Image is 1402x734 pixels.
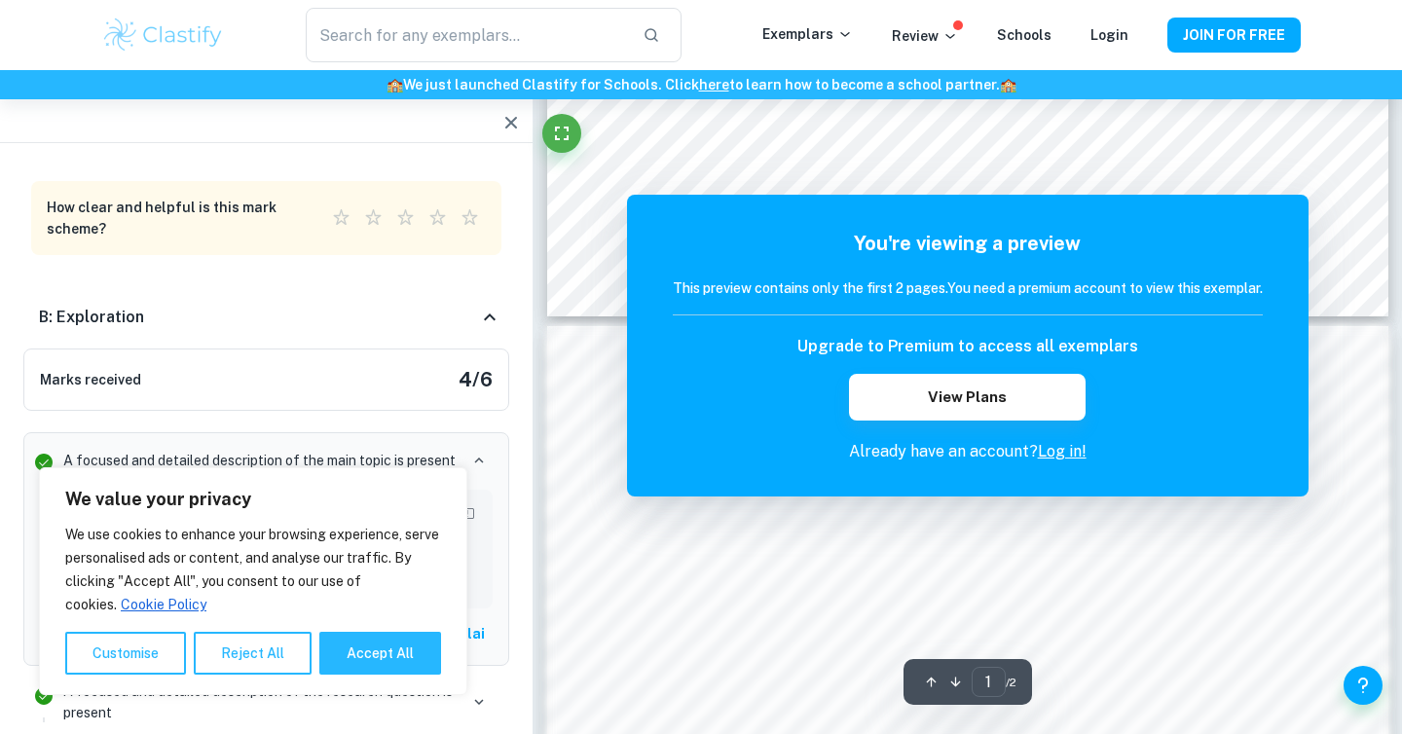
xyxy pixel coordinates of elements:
span: 🏫 [387,77,403,92]
button: Report mistake/confusion [454,501,481,529]
span: / 2 [1006,674,1016,691]
img: Clastify logo [101,16,225,55]
span: 🏫 [1000,77,1016,92]
a: Cookie Policy [120,596,207,613]
button: Help and Feedback [1344,666,1383,705]
svg: Correct [32,451,55,474]
button: Customise [65,632,186,675]
button: View Plans [849,374,1085,421]
a: Log in! [1038,442,1087,460]
button: JOIN FOR FREE [1167,18,1301,53]
div: We value your privacy [39,467,467,695]
p: Already have an account? [673,440,1263,463]
p: We use cookies to enhance your browsing experience, serve personalised ads or content, and analys... [65,523,441,616]
p: Exemplars [762,23,853,45]
button: Reject All [194,632,312,675]
a: Login [1090,27,1128,43]
svg: Correct [32,684,55,708]
p: Review [892,25,958,47]
a: here [699,77,729,92]
h5: You're viewing a preview [673,229,1263,258]
h6: We just launched Clastify for Schools. Click to learn how to become a school partner. [4,74,1398,95]
h6: Upgrade to Premium to access all exemplars [797,335,1138,358]
p: We value your privacy [65,488,441,511]
h5: 4 / 6 [459,365,493,394]
p: A focused and detailed description of the main topic is present [63,450,456,471]
div: B: Exploration [23,286,509,349]
a: Schools [997,27,1051,43]
button: Accept All [319,632,441,675]
h6: Marks received [40,369,141,390]
h6: B: Exploration [39,306,144,329]
p: A focused and detailed description of the research question is present [63,680,458,723]
input: Search for any exemplars... [306,8,627,62]
h6: How clear and helpful is this mark scheme? [47,197,302,239]
h6: This preview contains only the first 2 pages. You need a premium account to view this exemplar. [673,277,1263,299]
button: Fullscreen [542,114,581,153]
